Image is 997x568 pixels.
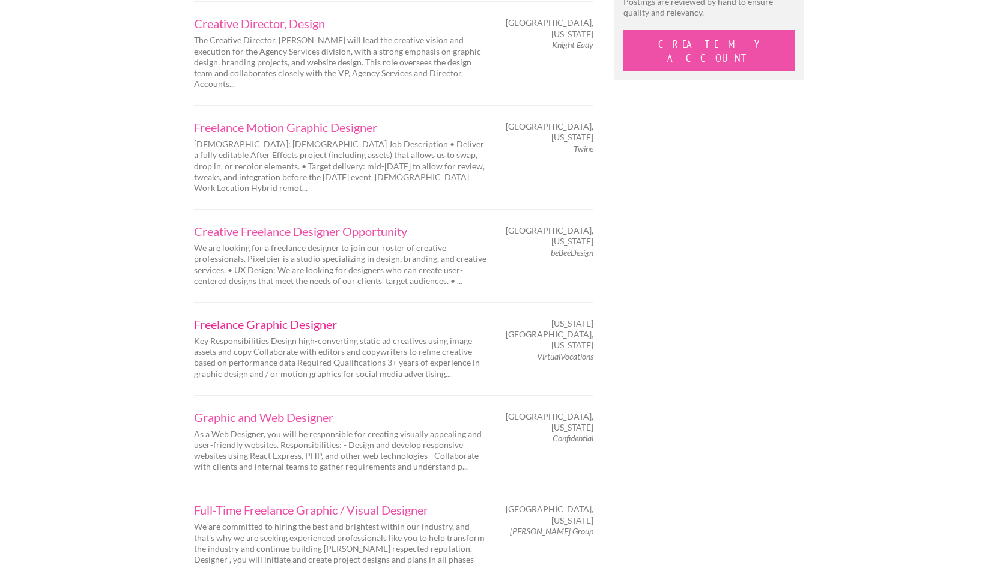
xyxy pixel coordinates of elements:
[623,30,795,71] button: Create My Account
[551,247,593,258] em: beBeeDesign
[537,351,593,361] em: VirtualVocations
[506,411,593,433] span: [GEOGRAPHIC_DATA], [US_STATE]
[574,144,593,154] em: Twine
[194,504,488,516] a: Full-Time Freelance Graphic / Visual Designer
[194,243,488,286] p: We are looking for a freelance designer to join our roster of creative professionals. Pixelpier i...
[506,225,593,247] span: [GEOGRAPHIC_DATA], [US_STATE]
[506,318,593,351] span: [US_STATE][GEOGRAPHIC_DATA], [US_STATE]
[194,429,488,473] p: As a Web Designer, you will be responsible for creating visually appealing and user-friendly webs...
[553,433,593,443] em: Confidential
[510,526,593,536] em: [PERSON_NAME] Group
[552,40,593,50] em: Knight Eady
[506,504,593,525] span: [GEOGRAPHIC_DATA], [US_STATE]
[194,336,488,379] p: Key Responsibilities Design high-converting static ad creatives using image assets and copy Colla...
[506,121,593,143] span: [GEOGRAPHIC_DATA], [US_STATE]
[194,17,488,29] a: Creative Director, Design
[194,35,488,89] p: The Creative Director, [PERSON_NAME] will lead the creative vision and execution for the Agency S...
[194,318,488,330] a: Freelance Graphic Designer
[194,225,488,237] a: Creative Freelance Designer Opportunity
[194,121,488,133] a: Freelance Motion Graphic Designer
[506,17,593,39] span: [GEOGRAPHIC_DATA], [US_STATE]
[194,139,488,193] p: [DEMOGRAPHIC_DATA]: [DEMOGRAPHIC_DATA] Job Description • Deliver a fully editable After Effects p...
[194,411,488,423] a: Graphic and Web Designer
